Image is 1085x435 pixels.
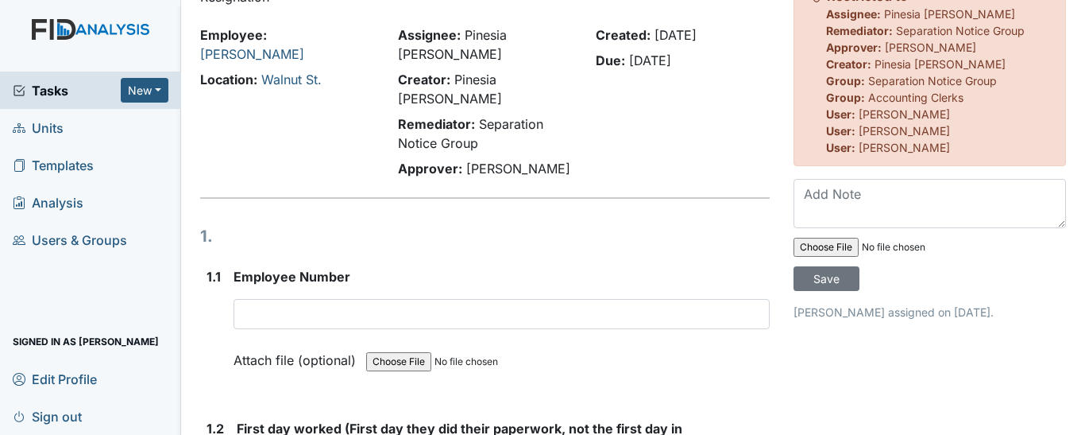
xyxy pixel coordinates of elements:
[826,91,865,104] strong: Group:
[13,190,83,215] span: Analysis
[826,141,855,154] strong: User:
[596,27,651,43] strong: Created:
[884,7,1015,21] span: Pinesia [PERSON_NAME]
[859,141,950,154] span: [PERSON_NAME]
[896,24,1025,37] span: Separation Notice Group
[859,107,950,121] span: [PERSON_NAME]
[793,266,859,291] input: Save
[629,52,671,68] span: [DATE]
[398,116,475,132] strong: Remediator:
[13,404,82,429] span: Sign out
[13,153,94,177] span: Templates
[826,124,855,138] strong: User:
[200,72,257,87] strong: Location:
[826,107,855,121] strong: User:
[859,124,950,138] span: [PERSON_NAME]
[234,269,350,285] span: Employee Number
[121,78,168,103] button: New
[868,74,997,87] span: Separation Notice Group
[654,27,697,43] span: [DATE]
[13,227,127,252] span: Users & Groups
[826,41,882,54] strong: Approver:
[875,57,1006,71] span: Pinesia [PERSON_NAME]
[13,81,121,100] a: Tasks
[13,329,159,354] span: Signed in as [PERSON_NAME]
[793,304,1066,320] p: [PERSON_NAME] assigned on [DATE].
[826,57,871,71] strong: Creator:
[398,72,450,87] strong: Creator:
[13,115,64,140] span: Units
[885,41,976,54] span: [PERSON_NAME]
[13,367,97,391] span: Edit Profile
[826,74,865,87] strong: Group:
[868,91,963,104] span: Accounting Clerks
[200,224,770,248] h1: 1.
[596,52,625,68] strong: Due:
[466,161,570,177] span: [PERSON_NAME]
[207,267,221,286] label: 1.1
[826,24,893,37] strong: Remediator:
[398,161,462,177] strong: Approver:
[826,7,881,21] strong: Assignee:
[200,46,304,62] a: [PERSON_NAME]
[398,27,461,43] strong: Assignee:
[200,27,267,43] strong: Employee:
[234,342,362,370] label: Attach file (optional)
[261,72,322,87] a: Walnut St.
